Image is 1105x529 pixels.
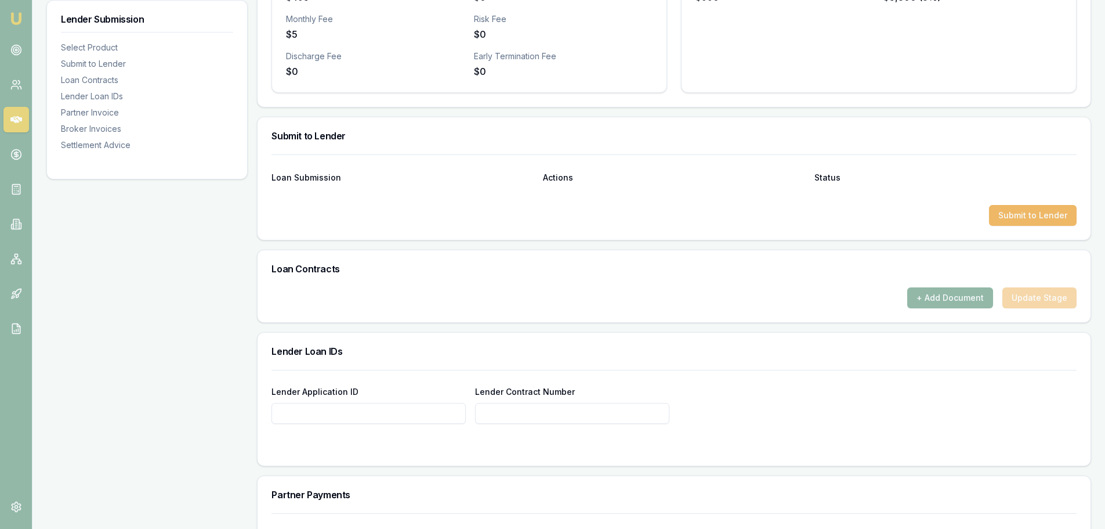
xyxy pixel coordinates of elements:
button: + Add Document [907,287,993,308]
div: $0 [474,64,653,78]
label: Lender Application ID [271,387,358,397]
h3: Lender Loan IDs [271,347,1077,356]
div: Broker Invoices [61,123,233,135]
img: emu-icon-u.png [9,12,23,26]
div: Actions [543,174,805,182]
div: Monthly Fee [286,13,465,25]
div: Select Product [61,42,233,53]
div: $0 [474,27,653,41]
div: Settlement Advice [61,139,233,151]
div: Submit to Lender [61,58,233,70]
h3: Lender Submission [61,15,233,24]
h3: Loan Contracts [271,264,1077,274]
div: Partner Invoice [61,107,233,118]
div: Discharge Fee [286,51,465,62]
div: Risk Fee [474,13,653,25]
div: $5 [286,27,465,41]
div: Early Termination Fee [474,51,653,62]
button: Submit to Lender [989,205,1077,226]
label: Lender Contract Number [475,387,575,397]
div: $0 [286,64,465,78]
h3: Submit to Lender [271,131,1077,141]
div: Loan Submission [271,174,534,182]
div: Status [814,174,1077,182]
div: Lender Loan IDs [61,91,233,102]
h3: Partner Payments [271,490,1077,499]
div: Loan Contracts [61,74,233,86]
